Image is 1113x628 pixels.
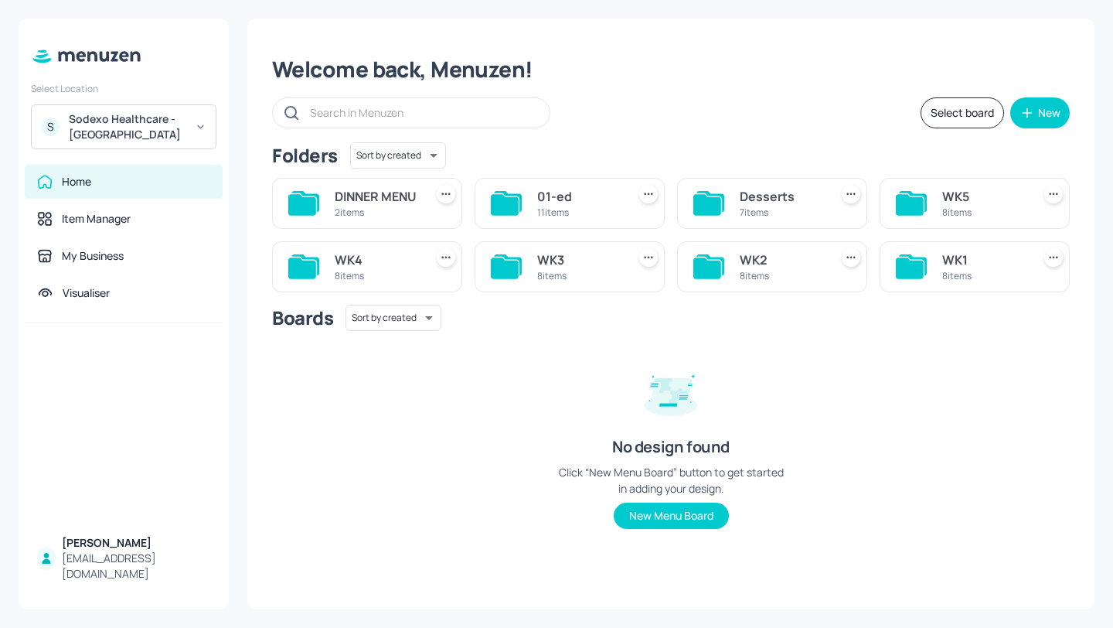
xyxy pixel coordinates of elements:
div: Item Manager [62,211,131,227]
div: Sodexo Healthcare - [GEOGRAPHIC_DATA] [69,111,185,142]
button: New Menu Board [614,503,729,529]
div: Desserts [740,187,823,206]
div: Click “New Menu Board” button to get started in adding your design. [555,464,787,497]
div: 11 items [537,206,621,219]
div: Welcome back, Menuzen! [272,56,1070,84]
div: Sort by created [345,302,441,333]
img: design-empty [632,353,710,430]
button: Select board [921,97,1004,128]
div: Sort by created [350,140,446,171]
div: My Business [62,248,124,264]
div: 7 items [740,206,823,219]
div: Home [62,174,91,189]
div: DINNER MENU [335,187,418,206]
div: [EMAIL_ADDRESS][DOMAIN_NAME] [62,551,210,582]
div: WK2 [740,251,823,269]
div: 8 items [740,269,823,282]
div: 8 items [942,206,1026,219]
div: 8 items [942,269,1026,282]
div: 8 items [335,269,418,282]
button: New [1010,97,1070,128]
div: Folders [272,143,338,168]
div: WK3 [537,251,621,269]
div: WK4 [335,251,418,269]
input: Search in Menuzen [310,101,534,124]
div: WK1 [942,251,1026,269]
div: Visualiser [63,285,110,301]
div: [PERSON_NAME] [62,535,210,551]
div: 8 items [537,269,621,282]
div: WK5 [942,187,1026,206]
div: S [41,118,60,136]
div: 01-ed [537,187,621,206]
div: Boards [272,305,333,330]
div: No design found [612,436,730,458]
div: Select Location [31,82,216,95]
div: 2 items [335,206,418,219]
div: New [1038,108,1060,118]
